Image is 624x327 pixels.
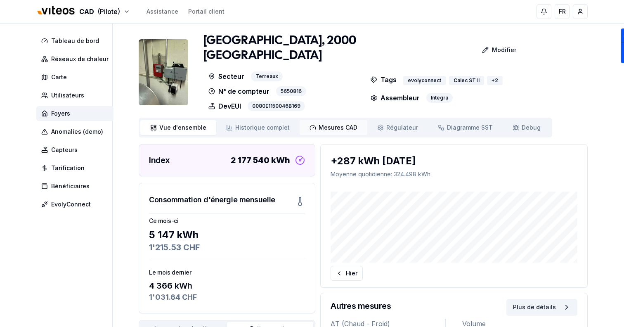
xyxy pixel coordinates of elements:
[51,128,103,136] span: Anomalies (demo)
[36,106,117,121] a: Foyers
[459,42,523,58] a: Modifier
[331,300,391,312] h3: Autres mesures
[235,123,290,132] span: Historique complet
[36,33,117,48] a: Tableau de bord
[331,266,363,281] button: Hier
[51,91,84,100] span: Utilisateurs
[319,123,357,132] span: Mesures CAD
[51,164,85,172] span: Tarification
[140,120,216,135] a: Vue d'ensemble
[36,3,130,21] button: CAD(Pilote)
[51,109,70,118] span: Foyers
[367,120,428,135] a: Régulateur
[449,76,484,85] div: Calec ST II
[300,120,367,135] a: Mesures CAD
[51,73,67,81] span: Carte
[149,194,275,206] h3: Consommation d'énergie mensuelle
[36,161,117,175] a: Tarification
[36,52,117,66] a: Réseaux de chaleur
[371,93,420,103] p: Assembleur
[149,268,305,277] h3: Le mois dernier
[487,73,502,88] button: +2
[188,7,225,16] a: Portail client
[51,55,109,63] span: Réseaux de chaleur
[36,1,76,21] img: Viteos - CAD Logo
[492,46,516,54] p: Modifier
[487,76,503,85] div: + 2
[559,7,566,16] span: FR
[36,197,117,212] a: EvolyConnect
[149,217,305,225] h3: Ce mois-ci
[503,120,551,135] a: Debug
[51,37,99,45] span: Tableau de bord
[36,88,117,103] a: Utilisateurs
[51,200,91,209] span: EvolyConnect
[51,146,78,154] span: Capteurs
[149,154,170,166] h3: Index
[251,71,283,81] div: Terreaux
[331,154,577,168] div: +287 kWh [DATE]
[149,242,305,253] div: 1'215.53 CHF
[216,120,300,135] a: Historique complet
[139,39,188,105] img: unit Image
[331,170,577,178] p: Moyenne quotidienne : 324.498 kWh
[208,71,244,81] p: Secteur
[159,123,206,132] span: Vue d'ensemble
[428,120,503,135] a: Diagramme SST
[248,101,305,111] div: 0080E1150046B169
[555,4,570,19] button: FR
[97,7,120,17] span: (Pilote)
[506,299,577,315] button: Plus de détails
[149,228,305,242] div: 5 147 kWh
[36,142,117,157] a: Capteurs
[36,70,117,85] a: Carte
[79,7,94,17] span: CAD
[522,123,541,132] span: Debug
[36,124,117,139] a: Anomalies (demo)
[403,76,446,85] div: evolyconnect
[149,291,305,303] div: 1'031.64 CHF
[51,182,90,190] span: Bénéficiaires
[371,71,397,88] p: Tags
[426,93,453,103] div: Integra
[386,123,418,132] span: Régulateur
[203,33,459,63] h1: [GEOGRAPHIC_DATA], 2000 [GEOGRAPHIC_DATA]
[276,86,306,96] div: 5650816
[447,123,493,132] span: Diagramme SST
[208,101,241,111] p: DevEUI
[147,7,178,16] a: Assistance
[208,86,269,96] p: N° de compteur
[149,280,305,291] div: 4 366 kWh
[231,154,290,166] div: 2 177 540 kWh
[36,179,117,194] a: Bénéficiaires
